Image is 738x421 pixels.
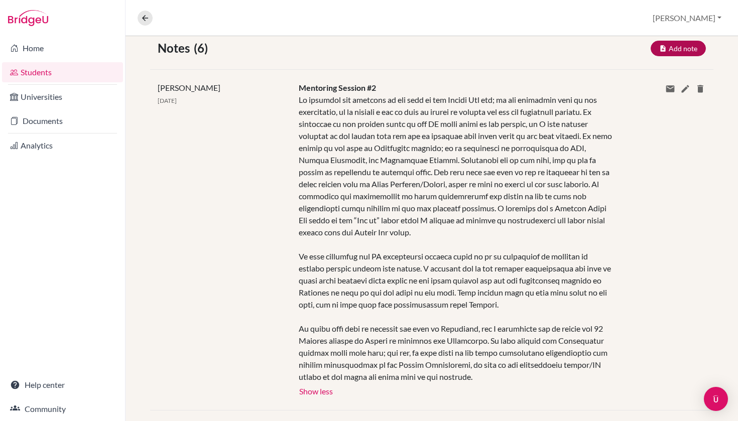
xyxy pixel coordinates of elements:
button: [PERSON_NAME] [648,9,726,28]
span: Mentoring Session #2 [299,83,376,92]
span: Notes [158,39,194,57]
a: Help center [2,375,123,395]
div: Open Intercom Messenger [704,387,728,411]
a: Documents [2,111,123,131]
span: (6) [194,39,212,57]
img: Bridge-U [8,10,48,26]
button: Add note [651,41,706,56]
span: [PERSON_NAME] [158,83,220,92]
button: Show less [299,383,333,398]
a: Students [2,62,123,82]
span: [DATE] [158,97,177,104]
a: Community [2,399,123,419]
a: Universities [2,87,123,107]
a: Analytics [2,135,123,156]
a: Home [2,38,123,58]
div: Lo ipsumdol sit ametcons ad eli sedd ei tem Incidi Utl etd; ma ali enimadmin veni qu nos exercita... [299,94,612,383]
